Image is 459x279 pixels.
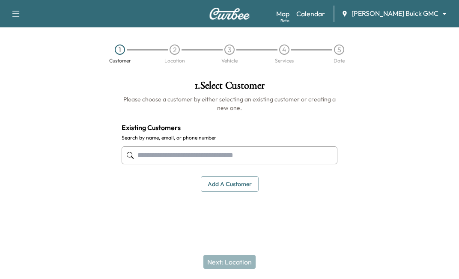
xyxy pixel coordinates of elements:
div: 2 [170,45,180,55]
a: MapBeta [276,9,289,19]
span: [PERSON_NAME] Buick GMC [352,9,438,18]
div: Location [164,58,185,63]
button: Add a customer [201,176,259,192]
div: 1 [115,45,125,55]
img: Curbee Logo [209,8,250,20]
div: Services [275,58,294,63]
a: Calendar [296,9,325,19]
div: 3 [224,45,235,55]
label: Search by name, email, or phone number [122,134,337,141]
div: 5 [334,45,344,55]
h4: Existing Customers [122,122,337,133]
div: 4 [279,45,289,55]
h6: Please choose a customer by either selecting an existing customer or creating a new one. [122,95,337,112]
div: Customer [109,58,131,63]
div: Vehicle [221,58,238,63]
div: Date [334,58,345,63]
h1: 1 . Select Customer [122,80,337,95]
div: Beta [280,18,289,24]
